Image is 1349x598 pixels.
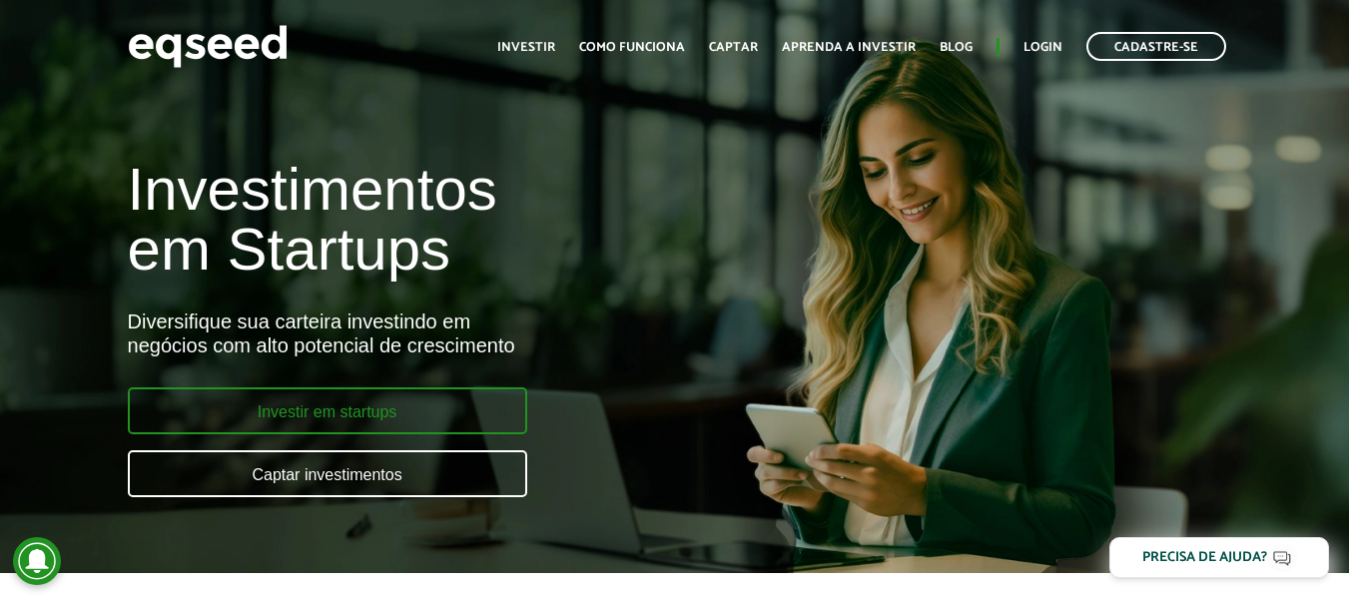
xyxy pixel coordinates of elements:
[128,450,527,497] a: Captar investimentos
[1086,32,1226,61] a: Cadastre-se
[940,41,973,54] a: Blog
[128,309,773,357] div: Diversifique sua carteira investindo em negócios com alto potencial de crescimento
[128,387,527,434] a: Investir em startups
[497,41,555,54] a: Investir
[782,41,916,54] a: Aprenda a investir
[128,20,288,73] img: EqSeed
[1023,41,1062,54] a: Login
[128,160,773,280] h1: Investimentos em Startups
[579,41,685,54] a: Como funciona
[709,41,758,54] a: Captar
